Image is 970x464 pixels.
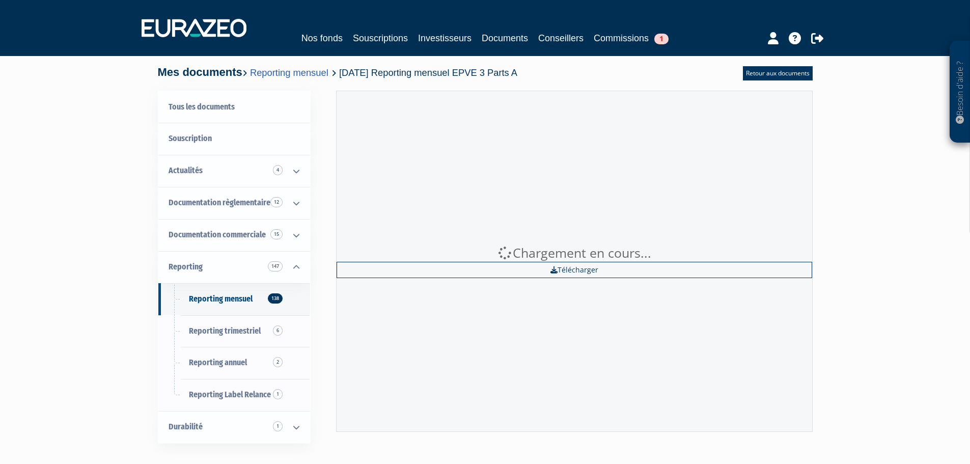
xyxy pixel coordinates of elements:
p: Besoin d'aide ? [954,46,966,138]
span: 1 [273,421,283,431]
span: 4 [273,165,283,175]
a: Reporting 147 [158,251,310,283]
a: Souscriptions [353,31,408,45]
a: Documentation commerciale 15 [158,219,310,251]
span: Souscription [169,133,212,143]
span: 12 [270,197,283,207]
a: Reporting Label Relance1 [158,379,310,411]
span: 2 [273,357,283,367]
a: Reporting annuel2 [158,347,310,379]
a: Commissions1 [594,31,669,45]
span: 1 [654,34,669,44]
span: [DATE] Reporting mensuel EPVE 3 Parts A [339,67,517,78]
span: Reporting Label Relance [189,390,271,399]
span: Reporting [169,262,203,271]
span: Reporting mensuel [189,294,253,304]
img: 1732889491-logotype_eurazeo_blanc_rvb.png [142,19,246,37]
a: Documentation règlementaire 12 [158,187,310,219]
span: Reporting annuel [189,358,247,367]
h4: Mes documents [158,66,518,78]
span: Durabilité [169,422,203,431]
span: 6 [273,325,283,336]
div: Chargement en cours... [337,244,812,262]
span: 147 [268,261,283,271]
span: Documentation commerciale [169,230,266,239]
a: Nos fonds [301,31,343,45]
a: Documents [482,31,528,45]
span: Actualités [169,166,203,175]
a: Souscription [158,123,310,155]
a: Durabilité 1 [158,411,310,443]
a: Investisseurs [418,31,472,45]
span: 1 [273,389,283,399]
span: Documentation règlementaire [169,198,270,207]
a: Actualités 4 [158,155,310,187]
a: Télécharger [337,262,812,278]
a: Tous les documents [158,91,310,123]
span: 15 [270,229,283,239]
span: 138 [268,293,283,304]
a: Conseillers [538,31,584,45]
a: Reporting mensuel [250,67,328,78]
a: Retour aux documents [743,66,813,80]
a: Reporting mensuel138 [158,283,310,315]
span: Reporting trimestriel [189,326,261,336]
a: Reporting trimestriel6 [158,315,310,347]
